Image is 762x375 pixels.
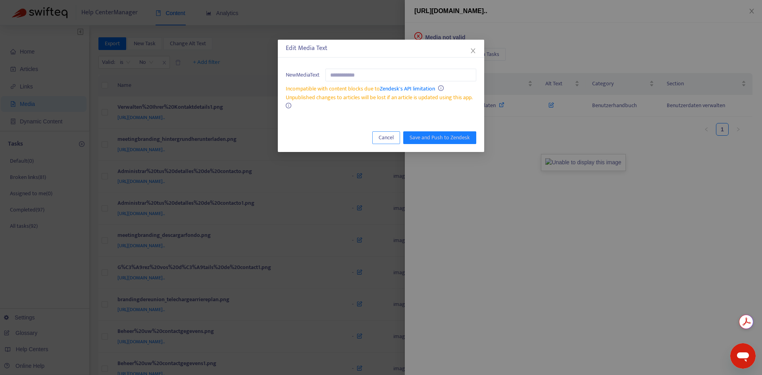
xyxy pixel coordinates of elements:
[438,85,444,91] span: info-circle
[286,71,319,79] span: New Media Text
[403,131,476,144] button: Save and Push to Zendesk
[286,84,435,93] span: Incompatible with content blocks due to
[372,131,400,144] button: Cancel
[470,48,476,54] span: close
[286,44,476,53] div: Edit Media Text
[380,84,435,93] a: Zendesk's API limitation
[286,93,473,102] span: Unpublished changes to articles will be lost if an article is updated using this app.
[286,103,291,108] span: info-circle
[730,343,756,369] iframe: Button to launch messaging window
[469,46,477,55] button: Close
[379,133,394,142] span: Cancel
